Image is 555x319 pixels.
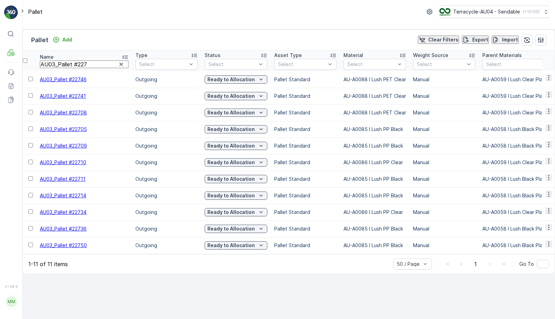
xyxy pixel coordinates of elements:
td: Pallet Standard [271,171,340,187]
p: Ready to Allocation [207,192,255,199]
span: 1 [474,261,477,267]
p: Select [347,61,395,68]
td: AU-A0088 I Lush PET Clear [340,71,410,88]
p: Status [205,52,221,59]
td: Outgoing [132,121,201,138]
td: Manual [410,121,479,138]
input: Search [40,60,128,68]
button: Ready to Allocation [205,109,267,117]
td: Pallet Standard [271,121,340,138]
td: Pallet Standard [271,204,340,221]
td: Manual [410,221,479,237]
p: 1-11 of 11 items [28,261,68,267]
td: Outgoing [132,88,201,104]
div: MM [6,296,17,307]
p: Type [135,52,147,59]
a: AU03_Pallet #22734 [40,209,87,215]
td: Pallet Standard [271,237,340,254]
td: Outgoing [132,171,201,187]
td: Manual [410,154,479,171]
button: Add [50,36,75,44]
td: AU-A0085 I Lush PP Black [340,121,410,138]
td: Manual [410,237,479,254]
td: Manual [410,71,479,88]
td: AU-A0085 I Lush PP Black [340,221,410,237]
a: AU03_Pallet #22741 [40,93,86,99]
p: Material [343,52,363,59]
td: Manual [410,187,479,204]
p: Name [40,54,54,60]
td: Pallet Standard [271,138,340,154]
button: Clear Filters [418,36,459,44]
td: Outgoing [132,104,201,121]
td: Manual [410,104,479,121]
button: Ready to Allocation [205,75,267,84]
button: Ready to Allocation [205,158,267,167]
p: Parent Materials [482,52,522,59]
a: AU03_Pallet #22705 [40,126,87,132]
p: Ready to Allocation [207,126,255,133]
td: Pallet Standard [271,104,340,121]
p: Terracycle-AU04 - Sendable [453,8,520,15]
button: Terracycle-AU04 - Sendable(+10:00) [439,6,549,18]
td: Outgoing [132,204,201,221]
a: AU03_Pallet #22708 [40,110,87,115]
td: Manual [410,88,479,104]
span: v 1.49.3 [4,284,18,289]
p: Ready to Allocation [207,209,255,216]
td: Manual [410,171,479,187]
a: AU03_Pallet #22711 [40,176,86,182]
button: Ready to Allocation [205,208,267,216]
button: MM [4,290,18,313]
p: Select [208,61,257,68]
td: Pallet Standard [271,221,340,237]
td: Manual [410,138,479,154]
td: Outgoing [132,221,201,237]
button: Ready to Allocation [205,125,267,133]
img: logo [4,6,18,19]
span: AU03_Pallet #22746 [40,76,87,82]
span: Go To [519,261,534,268]
button: Ready to Allocation [205,225,267,233]
p: Weight Source [413,52,448,59]
span: AU03_Pallet #22750 [40,242,87,248]
p: Select [417,61,465,68]
button: Export [462,36,489,44]
td: AU-A0088 I Lush PET Clear [340,104,410,121]
td: Outgoing [132,237,201,254]
a: AU03_Pallet #22736 [40,226,87,232]
p: Ready to Allocation [207,176,255,182]
td: AU-A0086 I Lush PP Clear [340,204,410,221]
td: AU-A0085 I Lush PP Black [340,187,410,204]
p: Select [278,61,326,68]
td: Pallet Standard [271,187,340,204]
button: Ready to Allocation [205,241,267,250]
td: Outgoing [132,187,201,204]
p: Ready to Allocation [207,242,255,249]
a: AU03_Pallet #22710 [40,159,86,165]
p: Ready to Allocation [207,142,255,149]
td: Outgoing [132,71,201,88]
p: Import [502,36,518,43]
p: Clear Filters [428,36,458,43]
td: Pallet Standard [271,88,340,104]
a: AU03_Pallet #22709 [40,143,87,149]
a: AU03_Pallet #22714 [40,193,86,198]
td: Outgoing [132,154,201,171]
td: AU-A0086 I Lush PP Clear [340,154,410,171]
p: Export [472,36,488,43]
td: AU-A0085 I Lush PP Black [340,171,410,187]
p: ( +10:00 ) [523,9,540,15]
p: Ready to Allocation [207,109,255,116]
td: Manual [410,204,479,221]
button: Ready to Allocation [205,175,267,183]
p: Ready to Allocation [207,225,255,232]
p: Pallet [28,9,43,15]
